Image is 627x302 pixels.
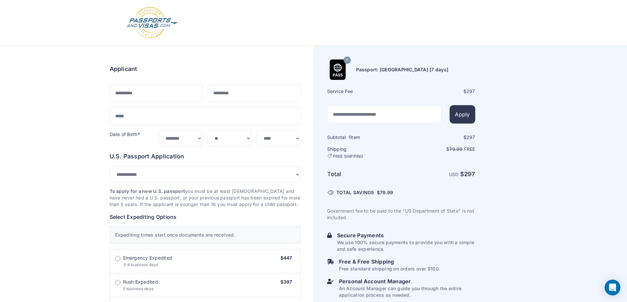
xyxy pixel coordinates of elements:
span: 297 [464,171,475,177]
button: Apply [450,105,475,124]
span: 79.99 [380,190,393,195]
span: 3-4 business days [123,262,158,267]
h6: Shipping [327,146,401,159]
img: Product Name [327,59,348,80]
span: $447 [280,255,292,261]
strong: $ [460,171,475,177]
span: FREE SHIPPING [333,154,363,159]
h6: Free & Free Shipping [339,258,440,266]
span: $ [377,189,393,196]
span: 5 business days [123,286,154,291]
h6: Service Fee [327,88,401,95]
span: 297 [466,88,475,94]
p: We use 100% secure payments to provide you with a simple and safe experience. [337,239,475,252]
h6: Total [327,170,401,179]
div: Open Intercom Messenger [605,280,620,295]
h6: Personal Account Manager [339,277,475,285]
span: Free [464,146,475,152]
p: $ [402,146,475,152]
div: Expediting times start once documents are received. [110,226,300,244]
label: Date of Birth* [110,131,140,137]
h6: Secure Payments [337,231,475,239]
div: $ [402,134,475,141]
span: 79.99 [449,146,462,152]
span: Emergency Expedited [123,255,172,261]
h6: Passport: [GEOGRAPHIC_DATA] [7 days] [356,66,449,73]
img: Logo [126,7,178,39]
p: you must be at least [DEMOGRAPHIC_DATA] and have never had a U.S. passport, or your previous pass... [110,188,300,208]
span: Rush Expedited [123,279,158,285]
h6: Applicant [110,64,137,74]
p: Free standard shipping on orders over $100. [339,266,440,272]
h6: Subtotal · item [327,134,401,141]
h6: U.S. Passport Application [110,152,300,161]
span: 1 [349,134,351,140]
span: 7 [346,56,348,65]
p: Government fee to be paid to the "US Department of State" is not included. [327,208,475,221]
div: $ [402,88,475,95]
strong: To apply for a new U.S. passport [110,188,185,194]
span: USD [449,172,459,177]
span: 297 [466,134,475,140]
p: An Account Manager can guide you through the entire application process as needed. [339,285,475,298]
span: TOTAL SAVINGS [336,189,374,196]
span: $397 [280,279,292,285]
h6: Select Expediting Options [110,213,300,221]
